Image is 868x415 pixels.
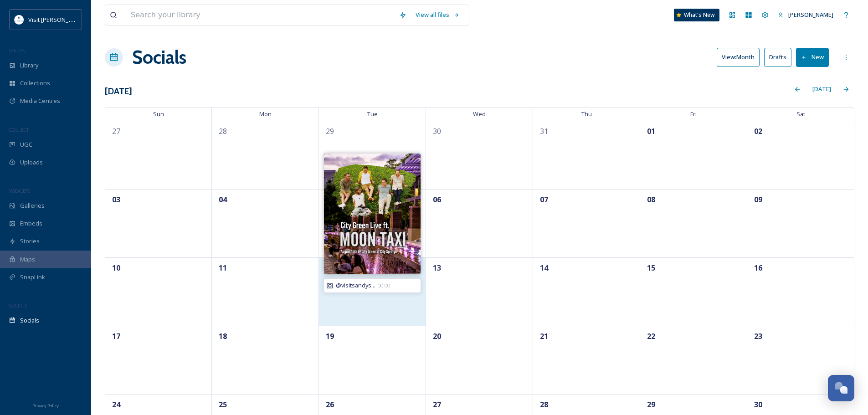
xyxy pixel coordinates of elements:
span: Media Centres [20,97,60,105]
span: 29 [645,398,657,411]
span: SOCIALS [9,302,27,309]
span: 24 [110,398,123,411]
span: Wed [426,107,533,121]
span: Visit [PERSON_NAME][GEOGRAPHIC_DATA] [28,15,144,24]
span: Sat [747,107,854,121]
span: 18 [216,330,229,343]
span: 15 [645,261,657,274]
a: What's New [674,9,719,21]
span: 27 [431,398,443,411]
span: 21 [538,330,550,343]
span: Privacy Policy [32,403,59,409]
span: 13 [431,261,443,274]
span: 00:00 [378,282,390,290]
span: 27 [110,125,123,138]
span: 08 [645,193,657,206]
span: 28 [216,125,229,138]
span: Embeds [20,219,42,228]
span: 04 [216,193,229,206]
span: 02 [752,125,765,138]
button: Open Chat [828,375,854,401]
span: WIDGETS [9,187,30,194]
span: 05 [324,193,336,206]
span: COLLECT [9,126,29,133]
span: 09 [752,193,765,206]
h3: [DATE] [105,85,132,98]
span: UGC [20,140,32,149]
span: 12 [324,261,336,274]
span: 22 [645,330,657,343]
span: 25 [216,398,229,411]
a: Drafts [764,48,796,67]
span: [PERSON_NAME] [788,10,833,19]
span: 30 [431,125,443,138]
span: Maps [20,255,35,264]
span: Mon [212,107,319,121]
span: 03 [110,193,123,206]
span: 14 [538,261,550,274]
img: Moon.png [324,154,421,274]
a: Privacy Policy [32,400,59,410]
span: Sun [105,107,212,121]
span: Fri [640,107,747,121]
span: 19 [324,330,336,343]
span: Thu [533,107,640,121]
span: Stories [20,237,40,246]
a: View all files [411,6,464,24]
span: @visitsandys... [336,281,375,290]
span: Tue [319,107,426,121]
button: New [796,48,829,67]
span: 28 [538,398,550,411]
a: Socials [132,44,186,71]
span: Socials [20,316,39,325]
span: Library [20,61,38,70]
img: download%20%281%29.png [15,15,24,24]
span: 01 [645,125,657,138]
span: Galleries [20,201,45,210]
span: 17 [110,330,123,343]
span: 31 [538,125,550,138]
button: Drafts [764,48,791,67]
span: 30 [752,398,765,411]
span: SnapLink [20,273,45,282]
div: [DATE] [808,80,836,98]
span: 11 [216,261,229,274]
span: 06 [431,193,443,206]
span: Collections [20,79,50,87]
a: [PERSON_NAME] [773,6,838,24]
span: 23 [752,330,765,343]
span: MEDIA [9,47,25,54]
span: 10 [110,261,123,274]
span: 20 [431,330,443,343]
span: Uploads [20,158,43,167]
button: View:Month [717,48,760,67]
input: Search your library [126,5,395,25]
span: 16 [752,261,765,274]
span: 07 [538,193,550,206]
span: 26 [324,398,336,411]
span: 29 [324,125,336,138]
